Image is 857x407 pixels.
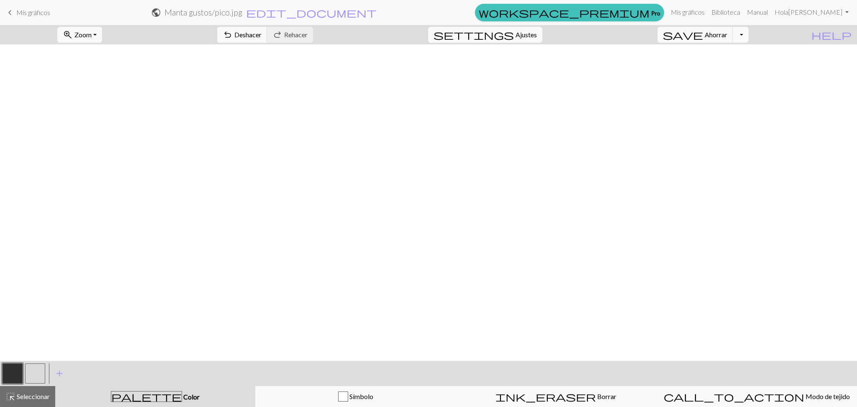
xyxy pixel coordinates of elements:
[16,8,50,16] font: Mis gráficos
[5,5,50,20] a: Mis gráficos
[164,8,212,17] font: Manta gustos
[671,8,705,16] font: Mis gráficos
[246,7,377,18] span: edit_document
[806,392,850,400] font: Modo de tejido
[434,29,514,41] span: settings
[223,29,233,41] span: undo
[495,391,596,402] span: ink_eraser
[434,30,514,40] i: Settings
[771,4,852,21] a: Hola[PERSON_NAME]
[664,391,804,402] span: call_to_action
[212,8,215,17] font: /
[5,391,15,402] span: highlight_alt
[183,393,200,401] font: Color
[55,386,255,407] button: Color
[657,27,733,43] button: Ahorrar
[744,4,771,21] a: Manual
[5,7,15,18] span: keyboard_arrow_left
[597,392,616,400] font: Borrar
[708,4,744,21] a: Biblioteca
[711,8,740,16] font: Biblioteca
[657,386,857,407] button: Modo de tejido
[54,368,64,379] span: add
[428,27,542,43] button: SettingsAjustes
[63,29,73,41] span: zoom_in
[17,392,50,400] font: Seleccionar
[705,31,727,39] font: Ahorrar
[667,4,708,21] a: Mis gráficos
[456,386,656,407] button: Borrar
[151,7,161,18] span: public
[663,29,703,41] span: save
[788,8,842,16] font: [PERSON_NAME]
[57,27,102,43] button: Zoom
[516,31,537,39] font: Ajustes
[74,31,92,39] font: Zoom
[234,31,262,39] font: Deshacer
[475,4,664,21] a: Pro
[111,391,182,402] span: palette
[217,27,267,43] button: Deshacer
[811,29,852,41] span: help
[651,9,660,16] font: Pro
[255,386,456,407] button: Símbolo
[349,392,373,400] font: Símbolo
[215,8,242,17] font: pico.jpg
[747,8,768,16] font: Manual
[479,7,649,18] span: workspace_premium
[775,8,788,16] font: Hola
